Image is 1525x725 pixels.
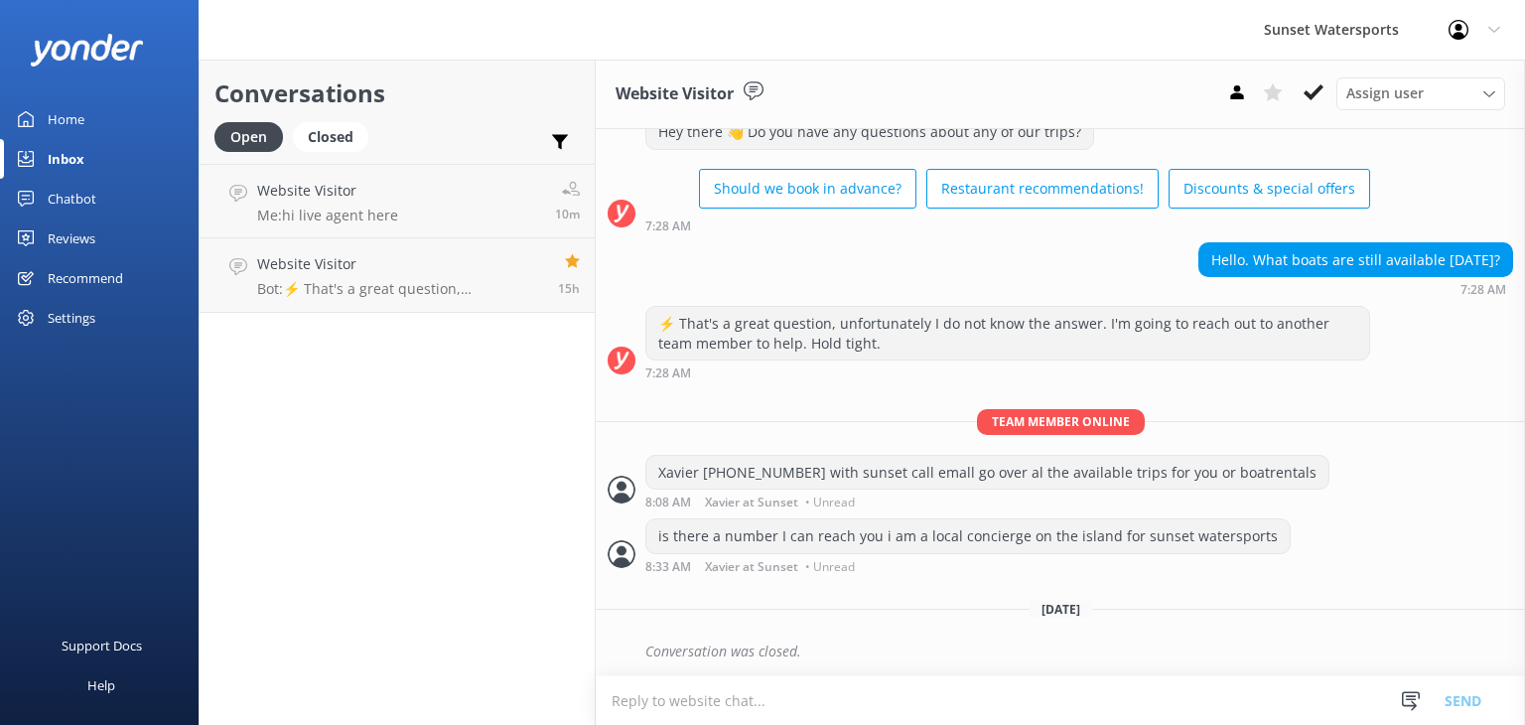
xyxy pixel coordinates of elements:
div: Conversation was closed. [645,635,1513,668]
span: Aug 25 2025 04:00pm (UTC -05:00) America/Cancun [558,280,580,297]
div: Home [48,99,84,139]
h2: Conversations [214,74,580,112]
h4: Website Visitor [257,180,398,202]
span: Xavier at Sunset [705,497,798,508]
div: Reviews [48,218,95,258]
div: 2025-06-01T21:00:08.571 [608,635,1513,668]
a: Open [214,125,293,147]
span: [DATE] [1030,601,1092,618]
a: Website VisitorBot:⚡ That's a great question, unfortunately I do not know the answer. I'm going t... [200,238,595,313]
p: Bot: ⚡ That's a great question, unfortunately I do not know the answer. I'm going to reach out to... [257,280,543,298]
strong: 8:33 AM [645,561,691,573]
span: Assign user [1346,82,1424,104]
h4: Website Visitor [257,253,543,275]
strong: 7:28 AM [1460,284,1506,296]
h3: Website Visitor [616,81,734,107]
div: May 31 2025 06:28am (UTC -05:00) America/Cancun [1198,282,1513,296]
div: May 31 2025 07:08am (UTC -05:00) America/Cancun [645,495,1329,508]
div: Assign User [1336,77,1505,109]
strong: 8:08 AM [645,497,691,508]
div: ⚡ That's a great question, unfortunately I do not know the answer. I'm going to reach out to anot... [646,307,1369,360]
div: Closed [293,122,368,152]
div: Recommend [48,258,123,298]
p: Me: hi live agent here [257,207,398,224]
span: • Unread [805,561,855,573]
span: Xavier at Sunset [705,561,798,573]
div: Settings [48,298,95,338]
a: Closed [293,125,378,147]
div: May 31 2025 07:33am (UTC -05:00) America/Cancun [645,559,1291,573]
strong: 7:28 AM [645,367,691,379]
button: Restaurant recommendations! [926,169,1159,209]
div: Inbox [48,139,84,179]
div: Hey there 👋 Do you have any questions about any of our trips? [646,115,1093,149]
button: Should we book in advance? [699,169,916,209]
span: Team member online [977,409,1145,434]
div: Xavier [PHONE_NUMBER] with sunset call emall go over al the available trips for you or boatrentals [646,456,1328,490]
button: Discounts & special offers [1169,169,1370,209]
div: Hello. What boats are still available [DATE]? [1199,243,1512,277]
div: May 31 2025 06:28am (UTC -05:00) America/Cancun [645,218,1370,232]
div: Support Docs [62,626,142,665]
a: Website VisitorMe:hi live agent here10m [200,164,595,238]
div: May 31 2025 06:28am (UTC -05:00) America/Cancun [645,365,1370,379]
img: yonder-white-logo.png [30,34,144,67]
div: Open [214,122,283,152]
span: Aug 26 2025 07:40am (UTC -05:00) America/Cancun [555,206,580,222]
div: Chatbot [48,179,96,218]
div: is there a number I can reach you i am a local concierge on the island for sunset watersports [646,519,1290,553]
span: • Unread [805,497,855,508]
div: Help [87,665,115,705]
strong: 7:28 AM [645,220,691,232]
